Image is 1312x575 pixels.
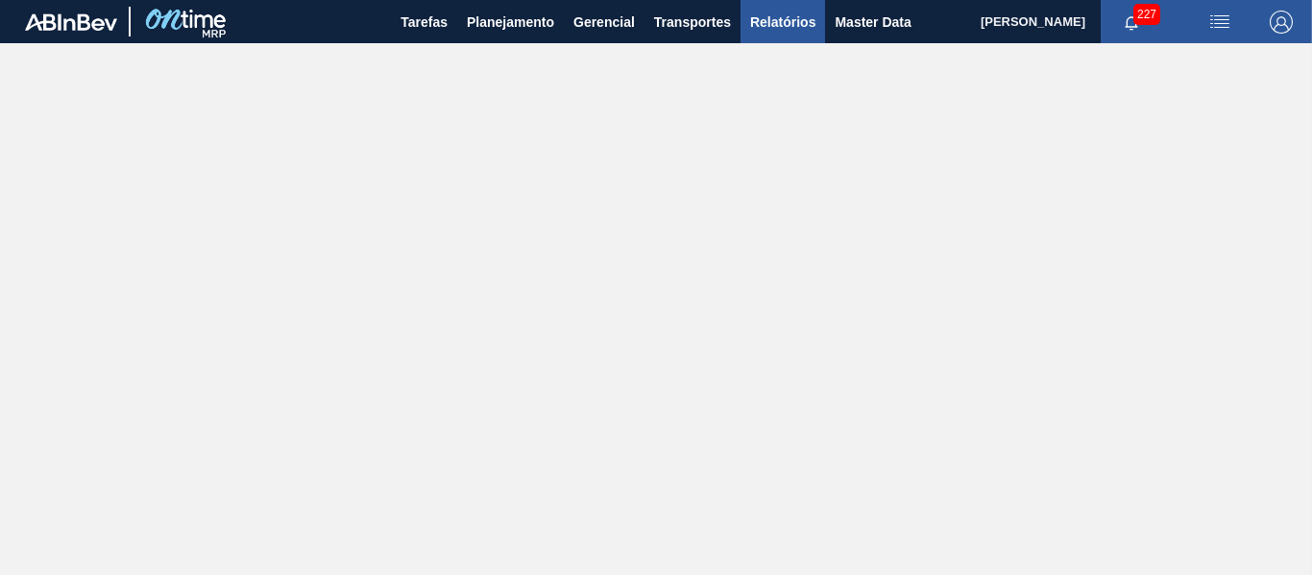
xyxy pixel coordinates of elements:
[573,11,635,34] span: Gerencial
[467,11,554,34] span: Planejamento
[1101,9,1162,36] button: Notificações
[1208,11,1231,34] img: userActions
[401,11,448,34] span: Tarefas
[835,11,911,34] span: Master Data
[750,11,815,34] span: Relatórios
[1270,11,1293,34] img: Logout
[654,11,731,34] span: Transportes
[1133,4,1160,25] span: 227
[25,13,117,31] img: TNhmsLtSVTkK8tSr43FrP2fwEKptu5GPRR3wAAAABJRU5ErkJggg==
